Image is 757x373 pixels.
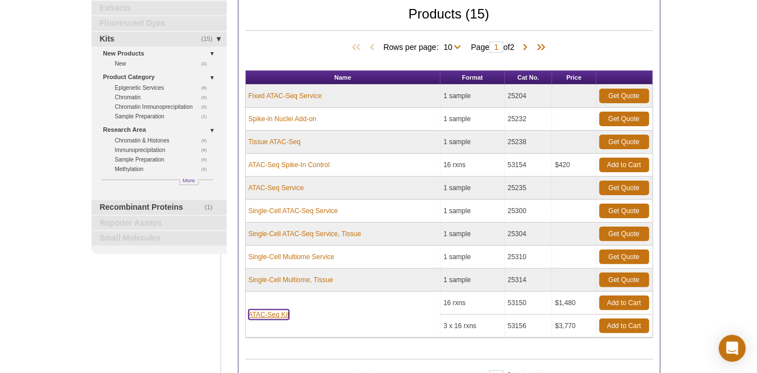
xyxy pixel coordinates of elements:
[441,223,504,246] td: 1 sample
[249,91,322,101] a: Fixed ATAC-Seq Service
[201,164,213,174] span: (3)
[201,145,213,155] span: (6)
[249,114,316,124] a: Spike-in Nuclei Add-on
[249,137,301,147] a: Tissue ATAC-Seq
[366,42,378,53] span: Previous Page
[599,135,649,149] a: Get Quote
[201,32,219,47] span: (15)
[115,155,213,164] a: (4)Sample Preparation
[249,229,361,239] a: Single-Cell ATAC-Seq Service, Tissue
[465,42,520,53] span: Page of
[103,71,220,83] a: Product Category
[599,89,649,103] a: Get Quote
[249,275,333,285] a: Single-Cell Multiome, Tissue
[245,359,653,360] h2: Products (15)
[201,102,213,112] span: (3)
[505,269,553,292] td: 25314
[552,292,596,315] td: $1,480
[201,112,213,121] span: (1)
[505,71,553,85] th: Cat No.
[505,177,553,200] td: 25235
[383,41,465,52] span: Rows per page:
[115,136,213,145] a: (9)Chromatin & Histones
[505,292,553,315] td: 53150
[505,131,553,154] td: 25238
[599,181,649,195] a: Get Quote
[599,319,649,333] a: Add to Cart
[115,83,213,93] a: (8)Epigenetic Services
[249,310,290,320] a: ATAC-Seq Kit
[103,124,220,136] a: Research Area
[599,158,649,172] a: Add to Cart
[441,177,504,200] td: 1 sample
[599,227,649,241] a: Get Quote
[441,71,504,85] th: Format
[91,32,227,47] a: (15)Kits
[103,48,220,59] a: New Products
[249,160,330,170] a: ATAC-Seq Spike-In Control
[441,85,504,108] td: 1 sample
[505,246,553,269] td: 25310
[505,108,553,131] td: 25232
[505,154,553,177] td: 53154
[719,335,746,362] div: Open Intercom Messenger
[115,112,213,121] a: (1)Sample Preparation
[441,131,504,154] td: 1 sample
[441,154,504,177] td: 16 rxns
[245,9,653,31] h2: Products (15)
[599,204,649,218] a: Get Quote
[249,206,338,216] a: Single-Cell ATAC-Seq Service
[505,85,553,108] td: 25204
[249,252,334,262] a: Single-Cell Multiome Service
[115,102,213,112] a: (3)Chromatin Immunoprecipitation
[115,59,213,68] a: (2)New
[599,250,649,264] a: Get Quote
[531,42,548,53] span: Last Page
[201,59,213,68] span: (2)
[246,71,441,85] th: Name
[91,1,227,16] a: Extracts
[249,183,304,193] a: ATAC-Seq Service
[201,83,213,93] span: (8)
[441,246,504,269] td: 1 sample
[115,93,213,102] a: (3)Chromatin
[520,42,531,53] span: Next Page
[205,200,219,215] span: (1)
[441,108,504,131] td: 1 sample
[441,292,504,315] td: 16 rxns
[505,223,553,246] td: 25304
[505,315,553,338] td: 53156
[115,145,213,155] a: (6)Immunoprecipitation
[115,164,213,174] a: (3)Methylation
[505,200,553,223] td: 25300
[183,176,195,185] span: More
[201,136,213,145] span: (9)
[91,216,227,231] a: Reporter Assays
[201,93,213,102] span: (3)
[599,296,649,310] a: Add to Cart
[441,269,504,292] td: 1 sample
[510,43,515,52] span: 2
[599,273,649,287] a: Get Quote
[552,71,596,85] th: Price
[599,112,649,126] a: Get Quote
[180,179,199,185] a: More
[91,200,227,215] a: (1)Recombinant Proteins
[552,315,596,338] td: $3,770
[441,200,504,223] td: 1 sample
[91,16,227,31] a: Fluorescent Dyes
[350,42,366,53] span: First Page
[201,155,213,164] span: (4)
[552,154,596,177] td: $420
[441,315,504,338] td: 3 x 16 rxns
[91,231,227,246] a: Small Molecules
